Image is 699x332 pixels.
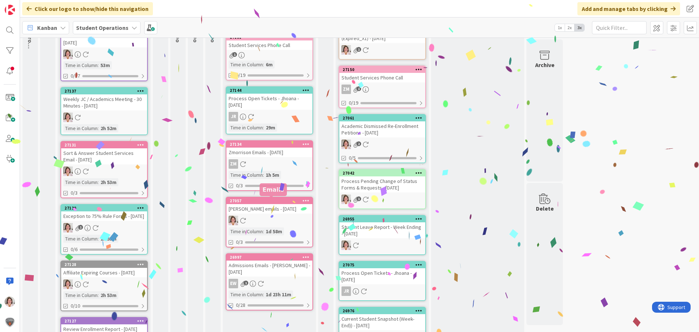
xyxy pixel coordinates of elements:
[229,112,238,121] div: JR
[229,159,238,169] div: ZM
[263,227,264,235] span: :
[60,261,148,311] a: 27128Affiliate Expiring Courses - [DATE]EWTime in Column:2h 53m0/10
[339,308,425,330] div: 26976Current Student Snapshot (Week-End)) - [DATE]
[61,280,147,289] div: EW
[341,45,351,55] img: EW
[63,113,73,122] img: EW
[339,314,425,330] div: Current Student Snapshot (Week-End)) - [DATE]
[226,254,312,261] div: 26997
[98,61,99,69] span: :
[64,142,147,148] div: 27131
[99,124,118,132] div: 2h 52m
[76,24,129,31] b: Student Operations
[60,87,148,135] a: 27137Weekly JC / Academics Meeting - 30 Minutes - [DATE]EWTime in Column:2h 52m
[339,121,425,137] div: Academic Dismissed Re-Enrollment Petitions - [DATE]
[339,45,425,55] div: EW
[226,86,313,134] a: 27144Process Open Tickets - Jhoana - [DATE]JRTime in Column:29m
[229,216,238,225] img: EW
[339,20,426,60] a: Academic Success Plan Forms (Expired_X1) - [DATE]EW
[226,197,313,247] a: 27057[PERSON_NAME] emails - [DATE]EWTime in Column:1d 58m0/3
[61,148,147,164] div: Sort & Answer Student Services Email - [DATE]
[71,72,80,80] span: 0/17
[244,281,248,285] span: 1
[63,178,98,186] div: Time in Column
[229,171,263,179] div: Time in Column
[339,262,425,284] div: 27075Process Open Tickets - Jhoana - [DATE]
[71,189,78,197] span: 0/3
[349,99,358,107] span: 0/19
[343,262,425,267] div: 27075
[226,198,312,214] div: 27057[PERSON_NAME] emails - [DATE]
[229,124,263,132] div: Time in Column
[339,170,425,192] div: 27042Process Pending Change of Status Forms & Requests - [DATE]
[592,21,647,34] input: Quick Filter...
[339,215,426,255] a: 26955Student Leave Report - Week Ending - [DATE]EW
[339,169,426,209] a: 27042Process Pending Change of Status Forms & Requests - [DATE]EW
[61,167,147,176] div: EW
[226,33,313,81] a: 27151Student Services Phone CallTime in Column:6m0/19
[230,255,312,260] div: 26997
[15,1,33,10] span: Support
[339,308,425,314] div: 26976
[339,222,425,238] div: Student Leave Report - Week Ending - [DATE]
[339,286,425,296] div: JR
[98,178,99,186] span: :
[5,317,15,327] img: avatar
[230,142,312,147] div: 27134
[236,301,245,309] span: 0/28
[339,262,425,268] div: 27075
[229,60,263,69] div: Time in Column
[356,196,361,201] span: 1
[63,167,73,176] img: EW
[230,198,312,203] div: 27057
[226,198,312,204] div: 27057
[61,205,147,221] div: 27130Exception to 75% Rule Forms - [DATE]
[63,280,73,289] img: EW
[71,302,80,310] span: 0/10
[236,238,243,246] span: 0/3
[61,31,147,47] div: Check for New Re-Enrollment Forms - [DATE]
[341,195,351,204] img: EW
[61,268,147,277] div: Affiliate Expiring Courses - [DATE]
[339,66,425,82] div: 27150Student Services Phone Call
[264,171,281,179] div: 1h 5m
[535,60,554,69] div: Archive
[98,124,99,132] span: :
[71,246,78,253] span: 0/6
[226,34,312,50] div: 27151Student Services Phone Call
[343,116,425,121] div: 27061
[341,85,351,94] div: ZM
[343,216,425,222] div: 26955
[339,268,425,284] div: Process Open Tickets - Jhoana - [DATE]
[99,61,112,69] div: 53m
[264,124,277,132] div: 29m
[263,124,264,132] span: :
[339,115,425,137] div: 27061Academic Dismissed Re-Enrollment Petitions - [DATE]
[229,279,238,288] div: EW
[565,24,574,31] span: 2x
[356,86,361,91] span: 1
[99,291,118,299] div: 2h 53m
[63,124,98,132] div: Time in Column
[262,186,284,193] h5: Emails
[577,2,680,15] div: Add and manage tabs by clicking
[339,85,425,94] div: ZM
[78,225,83,230] span: 1
[343,67,425,72] div: 27150
[226,216,312,225] div: EW
[226,254,312,277] div: 26997Admissions Emails - [PERSON_NAME] - [DATE]
[555,24,565,31] span: 1x
[356,141,361,146] span: 2
[61,205,147,211] div: 27130
[339,140,425,149] div: EW
[61,223,147,233] div: EW
[236,182,243,190] span: 0/3
[63,235,98,243] div: Time in Column
[64,262,147,267] div: 27128
[63,50,73,59] img: EW
[339,66,426,108] a: 27150Student Services Phone CallZM0/19
[264,290,293,298] div: 1d 23h 11m
[61,211,147,221] div: Exception to 75% Rule Forms - [DATE]
[226,40,312,50] div: Student Services Phone Call
[356,47,361,52] span: 1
